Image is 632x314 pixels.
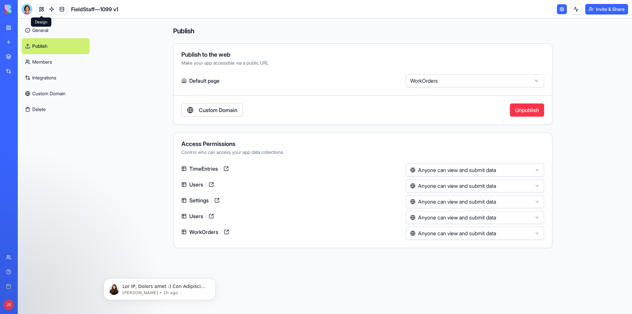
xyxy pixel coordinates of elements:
h4: Publish [173,26,552,36]
span: JR [3,300,14,310]
a: Integrations [22,70,90,86]
iframe: Intercom notifications message [94,265,225,311]
button: Invite & Share [585,4,628,14]
div: Access Permissions [181,141,544,147]
div: Make your app accessible via a public URL [181,60,544,66]
button: Delete [22,101,90,117]
a: Custom Domain [22,86,90,101]
button: Unpublish [510,103,544,117]
span: Users [187,212,206,220]
span: Settings [187,196,211,204]
span: WorkOrders [187,228,221,236]
div: Publish to the web [181,52,544,58]
div: Control who can access your app data collections [181,149,544,156]
span: Users [187,181,206,188]
span: FieldStaff—1099 v1 [71,5,118,13]
a: Publish [22,38,90,54]
img: logo [5,5,45,14]
span: TimeEntries [187,165,221,173]
a: General [22,22,90,38]
label: Default page [181,74,403,87]
a: Members [22,54,90,70]
a: Custom Domain [181,103,243,117]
